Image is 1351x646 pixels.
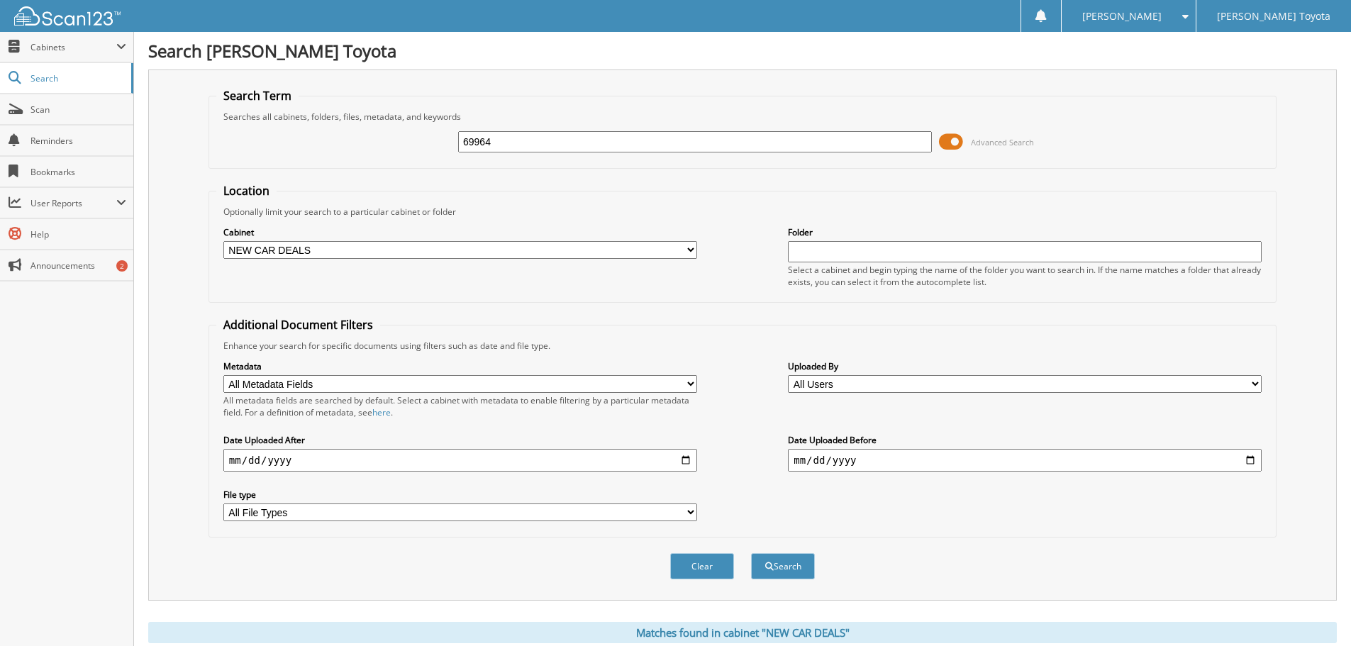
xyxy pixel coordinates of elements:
legend: Additional Document Filters [216,317,380,333]
span: Bookmarks [30,166,126,178]
div: Optionally limit your search to a particular cabinet or folder [216,206,1269,218]
a: here [372,406,391,418]
div: 2 [116,260,128,272]
span: Advanced Search [971,137,1034,147]
label: Metadata [223,360,697,372]
label: Date Uploaded Before [788,434,1262,446]
span: [PERSON_NAME] [1082,12,1162,21]
input: start [223,449,697,472]
span: Help [30,228,126,240]
h1: Search [PERSON_NAME] Toyota [148,39,1337,62]
span: Reminders [30,135,126,147]
label: File type [223,489,697,501]
span: [PERSON_NAME] Toyota [1217,12,1330,21]
div: All metadata fields are searched by default. Select a cabinet with metadata to enable filtering b... [223,394,697,418]
span: Scan [30,104,126,116]
label: Folder [788,226,1262,238]
label: Date Uploaded After [223,434,697,446]
span: Announcements [30,260,126,272]
span: Cabinets [30,41,116,53]
label: Cabinet [223,226,697,238]
input: end [788,449,1262,472]
label: Uploaded By [788,360,1262,372]
div: Select a cabinet and begin typing the name of the folder you want to search in. If the name match... [788,264,1262,288]
legend: Search Term [216,88,299,104]
button: Clear [670,553,734,579]
button: Search [751,553,815,579]
div: Searches all cabinets, folders, files, metadata, and keywords [216,111,1269,123]
img: scan123-logo-white.svg [14,6,121,26]
legend: Location [216,183,277,199]
div: Enhance your search for specific documents using filters such as date and file type. [216,340,1269,352]
div: Matches found in cabinet "NEW CAR DEALS" [148,622,1337,643]
span: User Reports [30,197,116,209]
span: Search [30,72,124,84]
